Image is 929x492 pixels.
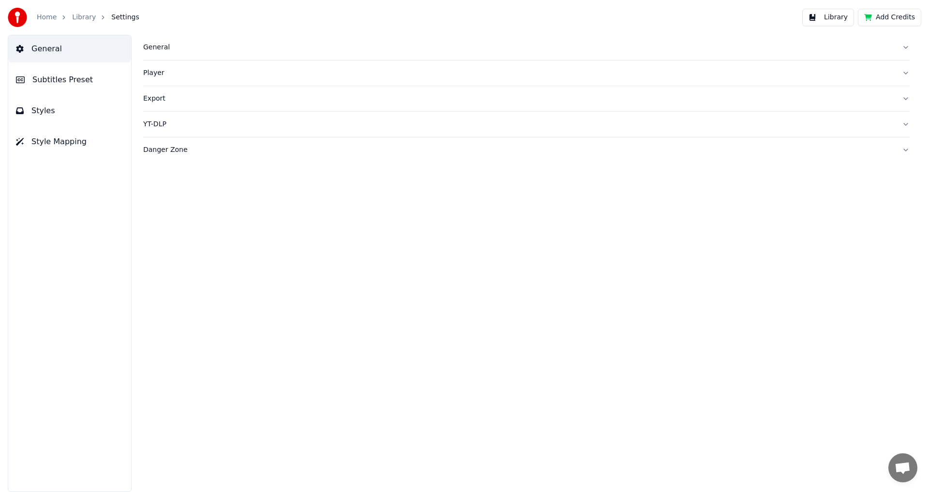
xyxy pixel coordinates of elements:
[143,60,910,86] button: Player
[8,97,131,124] button: Styles
[143,119,894,129] div: YT-DLP
[31,43,62,55] span: General
[72,13,96,22] a: Library
[8,128,131,155] button: Style Mapping
[143,137,910,163] button: Danger Zone
[8,35,131,62] button: General
[858,9,921,26] button: Add Credits
[31,105,55,117] span: Styles
[31,136,87,148] span: Style Mapping
[8,8,27,27] img: youka
[802,9,854,26] button: Library
[143,94,894,104] div: Export
[143,86,910,111] button: Export
[143,112,910,137] button: YT-DLP
[8,66,131,93] button: Subtitles Preset
[888,453,917,482] div: Open chat
[143,43,894,52] div: General
[143,35,910,60] button: General
[143,68,894,78] div: Player
[37,13,139,22] nav: breadcrumb
[37,13,57,22] a: Home
[143,145,894,155] div: Danger Zone
[111,13,139,22] span: Settings
[32,74,93,86] span: Subtitles Preset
